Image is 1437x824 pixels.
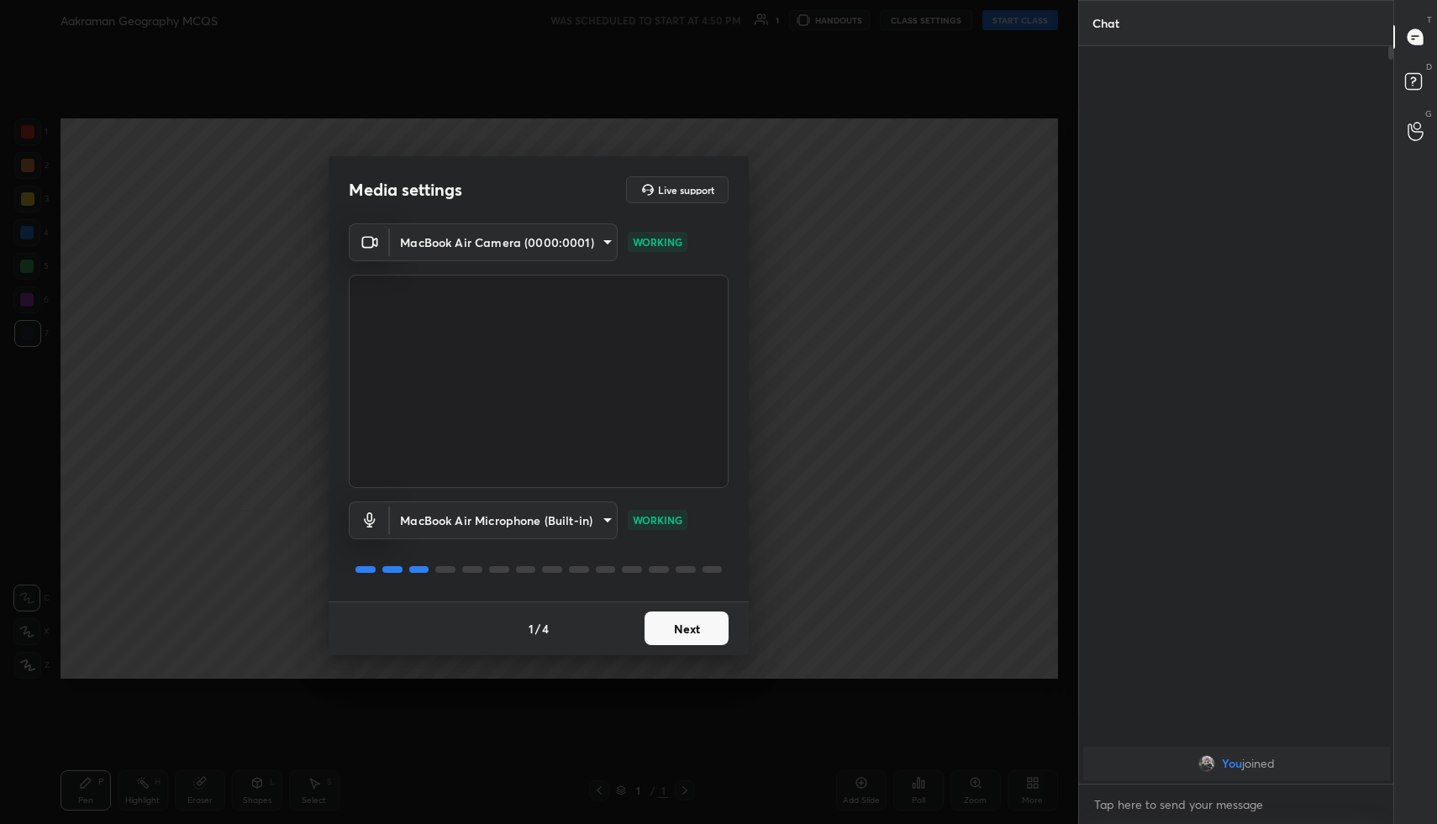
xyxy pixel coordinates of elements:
p: WORKING [633,512,682,527]
p: WORKING [633,234,682,249]
div: MacBook Air Camera (0000:0001) [390,223,618,261]
span: joined [1242,757,1275,770]
p: G [1425,108,1432,120]
h4: 4 [542,620,549,638]
h4: 1 [529,620,534,638]
img: 2fdd300d0a60438a9566a832db643c4c.jpg [1198,755,1215,772]
p: D [1426,60,1432,73]
h4: / [535,620,540,638]
div: grid [1079,743,1394,784]
p: Chat [1079,1,1133,45]
h5: Live support [658,185,714,195]
button: Next [645,611,729,645]
h2: Media settings [349,179,462,201]
span: You [1222,757,1242,770]
p: T [1427,13,1432,26]
div: MacBook Air Camera (0000:0001) [390,501,618,539]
